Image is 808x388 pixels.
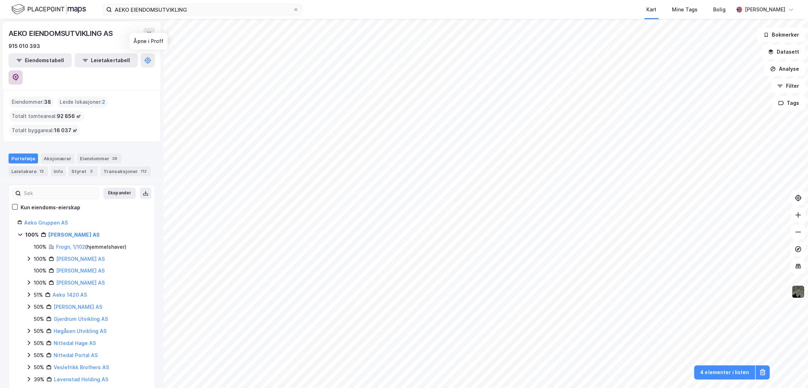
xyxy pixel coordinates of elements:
[139,168,148,175] div: 112
[772,354,808,388] div: Kontrollprogram for chat
[9,53,72,68] button: Eiendomstabell
[34,266,47,275] div: 100%
[34,243,47,251] div: 100%
[38,168,45,175] div: 13
[764,62,805,76] button: Analyse
[21,203,80,212] div: Kun eiendoms-eierskap
[25,231,39,239] div: 100%
[9,166,48,176] div: Leietakere
[9,28,114,39] div: AEKO EIENDOMSUTVIKLING AS
[772,96,805,110] button: Tags
[57,112,81,120] span: 92 856 ㎡
[34,315,44,323] div: 50%
[57,96,108,108] div: Leide lokasjoner :
[56,268,105,274] a: [PERSON_NAME] AS
[75,53,138,68] button: Leietakertabell
[56,280,105,286] a: [PERSON_NAME] AS
[9,42,40,50] div: 915 010 393
[51,166,66,176] div: Info
[646,5,656,14] div: Kart
[34,351,44,360] div: 50%
[54,328,107,334] a: Høgåsen Utvikling AS
[34,291,43,299] div: 51%
[54,340,96,346] a: Nittedal Hage AS
[101,166,151,176] div: Transaksjoner
[34,327,44,335] div: 50%
[771,79,805,93] button: Filter
[694,365,755,379] button: 4 elementer i listen
[34,303,44,311] div: 50%
[54,376,108,382] a: Løvenstad Holding AS
[772,354,808,388] iframe: Chat Widget
[54,352,98,358] a: Nittedal Portal AS
[112,4,293,15] input: Søk på adresse, matrikkel, gårdeiere, leietakere eller personer
[54,304,102,310] a: [PERSON_NAME] AS
[9,153,38,163] div: Portefølje
[44,98,51,106] span: 38
[34,255,47,263] div: 100%
[48,232,100,238] a: [PERSON_NAME] AS
[56,243,126,251] div: ( hjemmelshaver )
[762,45,805,59] button: Datasett
[56,244,85,250] a: Frogn, 1/102
[41,153,74,163] div: Aksjonærer
[69,166,98,176] div: Styret
[54,126,77,135] span: 16 037 ㎡
[88,168,95,175] div: 3
[54,364,109,370] a: Veslefrikk Brothers AS
[34,339,44,347] div: 50%
[111,155,119,162] div: 38
[34,375,44,384] div: 39%
[791,285,805,298] img: 9k=
[34,363,44,372] div: 50%
[54,316,108,322] a: Gjerdrum Utvikling AS
[77,153,121,163] div: Eiendommer
[672,5,698,14] div: Mine Tags
[745,5,785,14] div: [PERSON_NAME]
[9,111,84,122] div: Totalt tomteareal :
[34,279,47,287] div: 100%
[24,220,68,226] a: Aeko Gruppen AS
[9,125,80,136] div: Totalt byggareal :
[103,188,136,199] button: Ekspander
[21,188,99,199] input: Søk
[53,292,87,298] a: Aeko 1420 AS
[11,3,86,16] img: logo.f888ab2527a4732fd821a326f86c7f29.svg
[9,96,54,108] div: Eiendommer :
[757,28,805,42] button: Bokmerker
[102,98,105,106] span: 2
[713,5,726,14] div: Bolig
[56,256,105,262] a: [PERSON_NAME] AS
